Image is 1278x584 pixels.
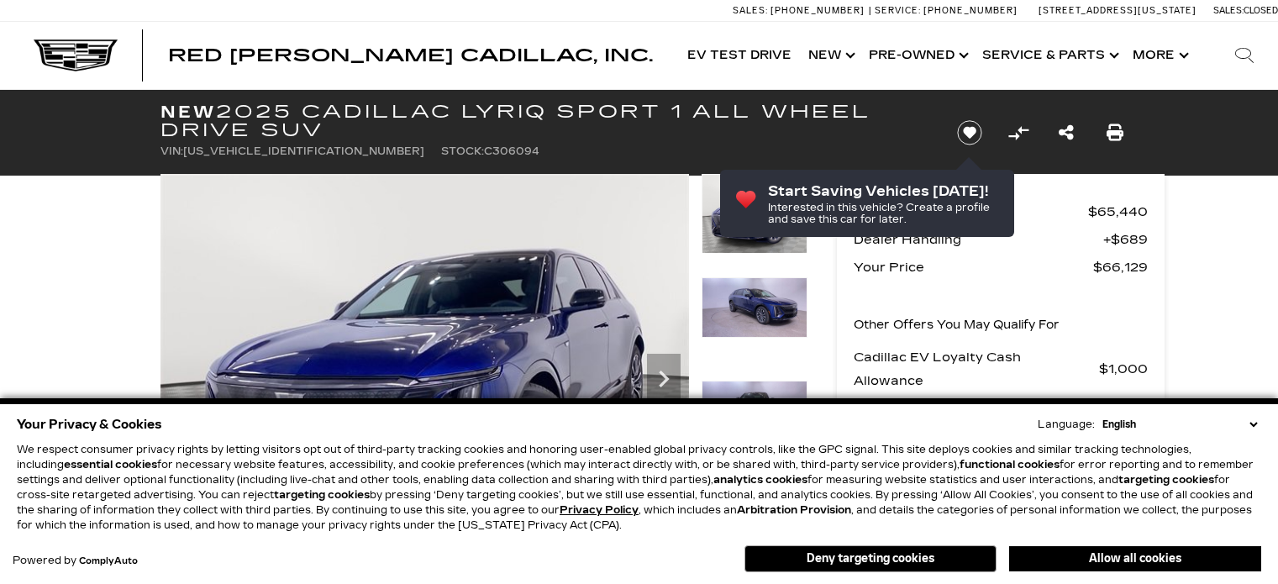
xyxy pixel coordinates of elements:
select: Language Select [1098,417,1261,432]
button: Save vehicle [951,119,988,146]
span: Stock: [441,145,484,157]
strong: targeting cookies [1118,474,1214,486]
span: [PHONE_NUMBER] [923,5,1018,16]
span: $66,129 [1093,255,1148,279]
span: $689 [1103,228,1148,251]
span: MSRP [854,200,1088,224]
p: We respect consumer privacy rights by letting visitors opt out of third-party tracking cookies an... [17,442,1261,533]
button: Deny targeting cookies [744,545,997,572]
strong: essential cookies [64,459,157,471]
span: GM Educator Offer [854,392,1109,416]
strong: functional cookies [960,459,1060,471]
a: MSRP $65,440 [854,200,1148,224]
strong: New [160,102,216,122]
a: ComplyAuto [79,556,138,566]
span: $500 [1109,392,1148,416]
span: [US_VEHICLE_IDENTIFICATION_NUMBER] [183,145,424,157]
span: Your Privacy & Cookies [17,413,162,436]
a: Red [PERSON_NAME] Cadillac, Inc. [168,47,653,64]
span: Closed [1244,5,1278,16]
span: Red [PERSON_NAME] Cadillac, Inc. [168,45,653,66]
span: Sales: [733,5,768,16]
p: Other Offers You May Qualify For [854,313,1060,337]
div: Next [647,354,681,404]
img: New 2025 Opulent Blue Metallic Cadillac Sport 1 image 1 [160,174,689,571]
span: VIN: [160,145,183,157]
img: Cadillac Dark Logo with Cadillac White Text [34,39,118,71]
button: More [1124,22,1194,89]
span: Dealer Handling [854,228,1103,251]
strong: Arbitration Provision [737,504,851,516]
a: [STREET_ADDRESS][US_STATE] [1039,5,1196,16]
a: GM Educator Offer $500 [854,392,1148,416]
img: New 2025 Opulent Blue Metallic Cadillac Sport 1 image 2 [702,277,807,338]
span: C306094 [484,145,539,157]
span: Your Price [854,255,1093,279]
a: Print this New 2025 Cadillac LYRIQ Sport 1 All Wheel Drive SUV [1107,121,1123,145]
a: Pre-Owned [860,22,974,89]
h1: 2025 Cadillac LYRIQ Sport 1 All Wheel Drive SUV [160,103,929,139]
a: Share this New 2025 Cadillac LYRIQ Sport 1 All Wheel Drive SUV [1059,121,1074,145]
strong: targeting cookies [274,489,370,501]
a: Cadillac EV Loyalty Cash Allowance $1,000 [854,345,1148,392]
a: EV Test Drive [679,22,800,89]
a: Your Price $66,129 [854,255,1148,279]
a: Sales: [PHONE_NUMBER] [733,6,869,15]
div: Powered by [13,555,138,566]
span: Sales: [1213,5,1244,16]
span: $1,000 [1099,357,1148,381]
span: $65,440 [1088,200,1148,224]
button: Allow all cookies [1009,546,1261,571]
span: Cadillac EV Loyalty Cash Allowance [854,345,1099,392]
a: Service & Parts [974,22,1124,89]
img: New 2025 Opulent Blue Metallic Cadillac Sport 1 image 1 [702,174,807,254]
a: Dealer Handling $689 [854,228,1148,251]
img: New 2025 Opulent Blue Metallic Cadillac Sport 1 image 3 [702,381,807,441]
strong: analytics cookies [713,474,807,486]
a: Privacy Policy [560,504,639,516]
div: Language: [1038,419,1095,429]
a: Service: [PHONE_NUMBER] [869,6,1022,15]
button: Compare Vehicle [1006,120,1031,145]
span: Service: [875,5,921,16]
span: [PHONE_NUMBER] [770,5,865,16]
a: New [800,22,860,89]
